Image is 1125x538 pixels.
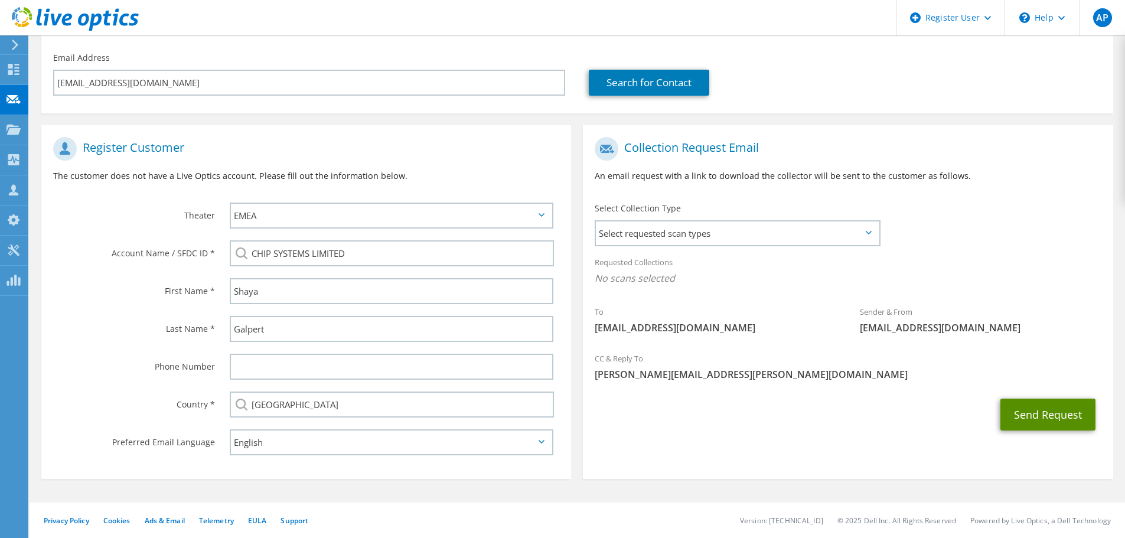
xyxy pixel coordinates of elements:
[53,354,215,373] label: Phone Number
[583,299,848,340] div: To
[145,516,185,526] a: Ads & Email
[583,346,1113,387] div: CC & Reply To
[860,321,1101,334] span: [EMAIL_ADDRESS][DOMAIN_NAME]
[281,516,308,526] a: Support
[1093,8,1112,27] span: AP
[970,516,1111,526] li: Powered by Live Optics, a Dell Technology
[589,70,709,96] a: Search for Contact
[595,272,1101,285] span: No scans selected
[1000,399,1095,431] button: Send Request
[53,278,215,297] label: First Name *
[53,203,215,221] label: Theater
[595,137,1095,161] h1: Collection Request Email
[53,429,215,448] label: Preferred Email Language
[53,240,215,259] label: Account Name / SFDC ID *
[53,169,559,182] p: The customer does not have a Live Optics account. Please fill out the information below.
[848,299,1113,340] div: Sender & From
[248,516,266,526] a: EULA
[53,52,110,64] label: Email Address
[595,169,1101,182] p: An email request with a link to download the collector will be sent to the customer as follows.
[837,516,956,526] li: © 2025 Dell Inc. All Rights Reserved
[595,321,836,334] span: [EMAIL_ADDRESS][DOMAIN_NAME]
[583,250,1113,294] div: Requested Collections
[595,368,1101,381] span: [PERSON_NAME][EMAIL_ADDRESS][PERSON_NAME][DOMAIN_NAME]
[53,316,215,335] label: Last Name *
[53,392,215,410] label: Country *
[596,221,879,245] span: Select requested scan types
[1019,12,1030,23] svg: \n
[740,516,823,526] li: Version: [TECHNICAL_ID]
[199,516,234,526] a: Telemetry
[103,516,131,526] a: Cookies
[44,516,89,526] a: Privacy Policy
[595,203,681,214] label: Select Collection Type
[53,137,553,161] h1: Register Customer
